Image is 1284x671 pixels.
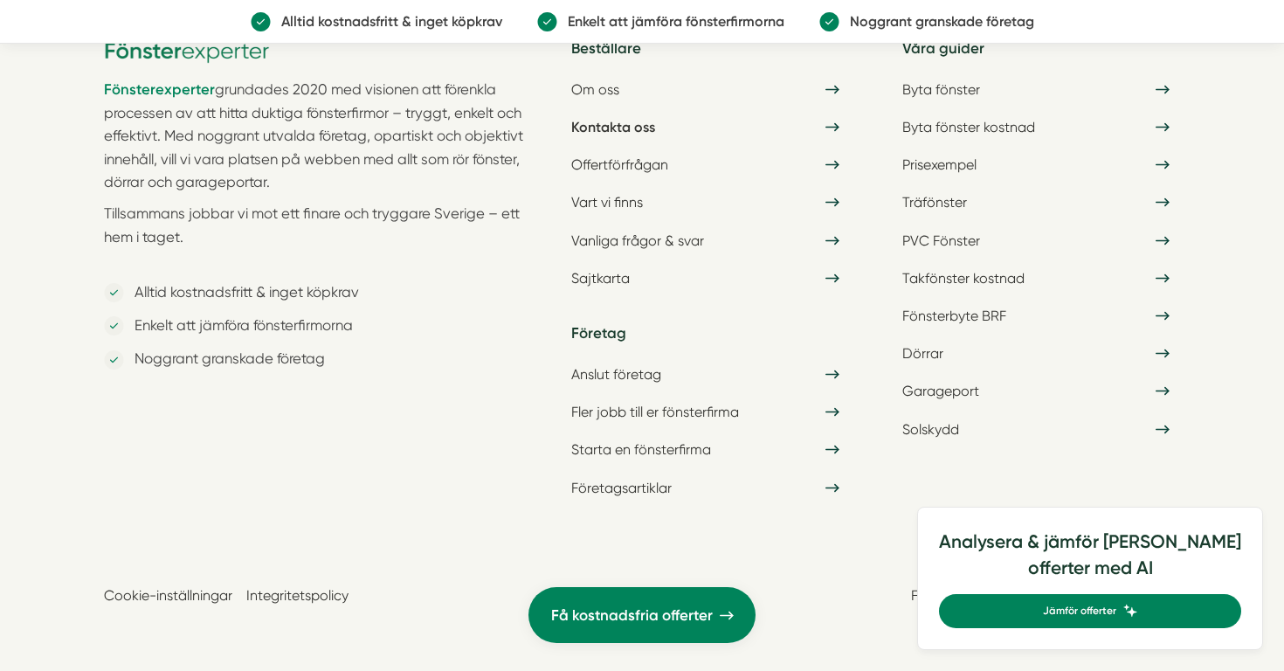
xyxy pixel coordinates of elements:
a: Byta fönster [892,74,1180,105]
a: Dörrar [892,338,1180,369]
a: Takfönster kostnad [892,263,1180,294]
span: Få kostnadsfria offerter [551,604,713,627]
a: PVC Fönster [892,225,1180,256]
a: Få kostnadsfria offerter [528,587,756,643]
a: Garageport [892,376,1180,406]
a: Fler jobb till er fönsterfirma [561,397,849,427]
p: Noggrant granskade företag [839,10,1034,32]
a: Kontakta oss [561,112,849,142]
h4: Analysera & jämför [PERSON_NAME] offerter med AI [939,529,1241,594]
a: Jämför offerter [939,594,1241,628]
a: Solskydd [892,414,1180,445]
a: Fönsterexperter 2025. Org Nr: 559252-5512 [911,587,1180,604]
a: Vanliga frågor & svar [561,225,849,256]
a: Anslut företag [561,359,849,390]
a: Om oss [561,74,849,105]
a: Fönsterbyte BRF [892,301,1180,331]
a: Träfönster [892,187,1180,218]
a: Byta fönster kostnad [892,112,1180,142]
strong: Fönsterexperter [104,80,215,98]
p: Alltid kostnadsfritt & inget köpkrav [271,10,502,32]
a: Sajtkarta [561,263,849,294]
p: grundades 2020 med visionen att förenkla processen av att hitta duktiga fönsterfirmor – tryggt, e... [104,78,540,194]
a: Företagsartiklar [561,473,849,503]
p: Alltid kostnadsfritt & inget köpkrav [124,281,359,304]
p: Tillsammans jobbar vi mot ett finare och tryggare Sverige – ett hem i taget. [104,203,540,272]
a: Starta en fönsterfirma [561,434,849,465]
span: Jämför offerter [1043,603,1116,619]
a: Fönsterexperter [104,81,215,98]
p: Noggrant granskade företag [124,348,325,370]
a: Vart vi finns [561,187,849,218]
h5: Företag [561,301,849,359]
p: Enkelt att jämföra fönsterfirmorna [124,315,353,337]
p: Enkelt att jämföra fönsterfirmorna [557,10,784,32]
a: Prisexempel [892,149,1180,180]
h5: Våra guider [892,37,1180,74]
a: Integritetspolicy [246,587,349,604]
a: Cookie-inställningar [104,587,232,604]
a: Offertförfrågan [561,149,849,180]
img: Fönsterexperter [104,37,270,65]
h5: Beställare [561,37,849,74]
